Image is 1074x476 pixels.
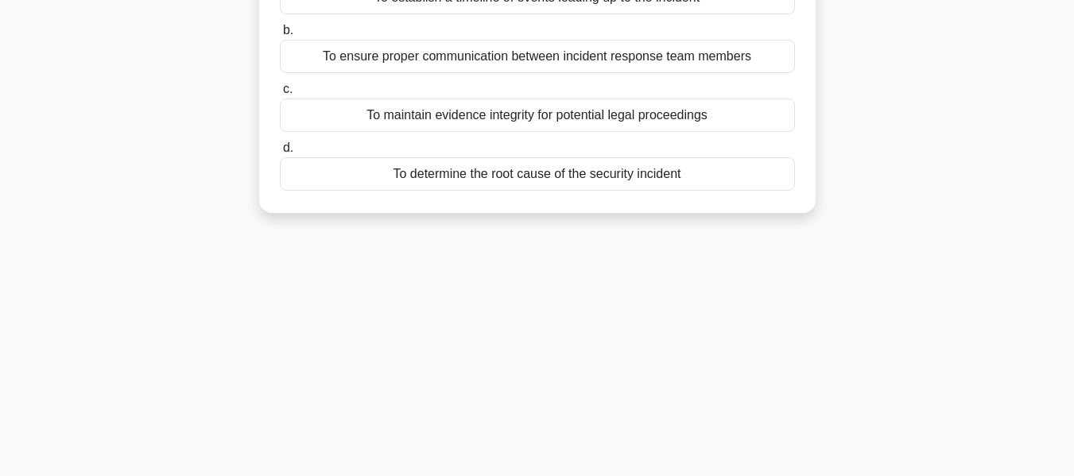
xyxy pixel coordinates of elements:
div: To ensure proper communication between incident response team members [280,40,795,73]
div: To determine the root cause of the security incident [280,157,795,191]
div: To maintain evidence integrity for potential legal proceedings [280,99,795,132]
span: b. [283,23,293,37]
span: c. [283,82,293,95]
span: d. [283,141,293,154]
